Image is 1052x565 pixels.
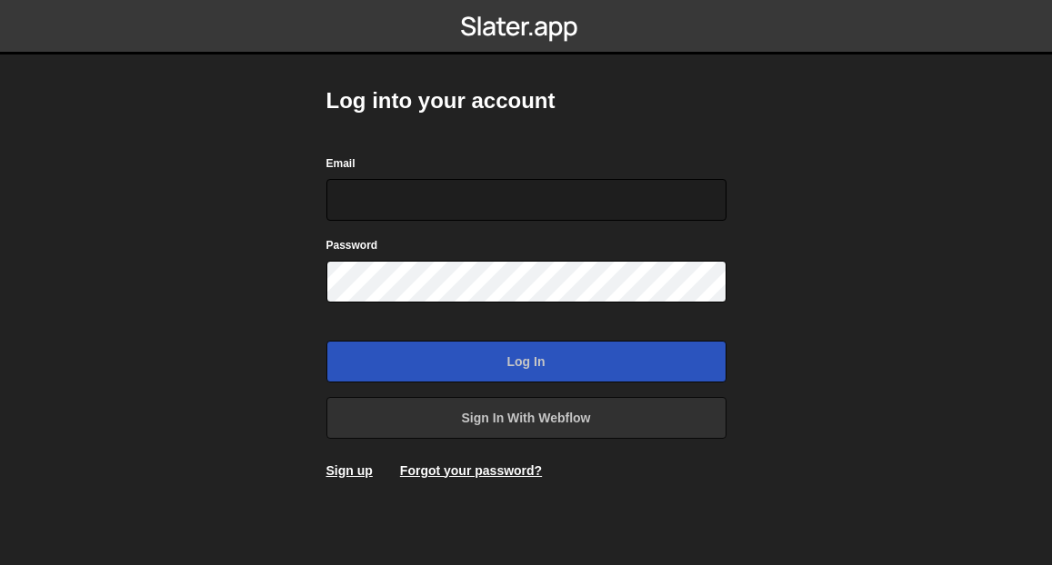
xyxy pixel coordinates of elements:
[326,397,726,439] a: Sign in with Webflow
[400,463,542,478] a: Forgot your password?
[326,154,356,173] label: Email
[326,341,726,382] input: Log in
[326,463,373,478] a: Sign up
[326,86,726,115] h2: Log into your account
[326,236,378,254] label: Password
